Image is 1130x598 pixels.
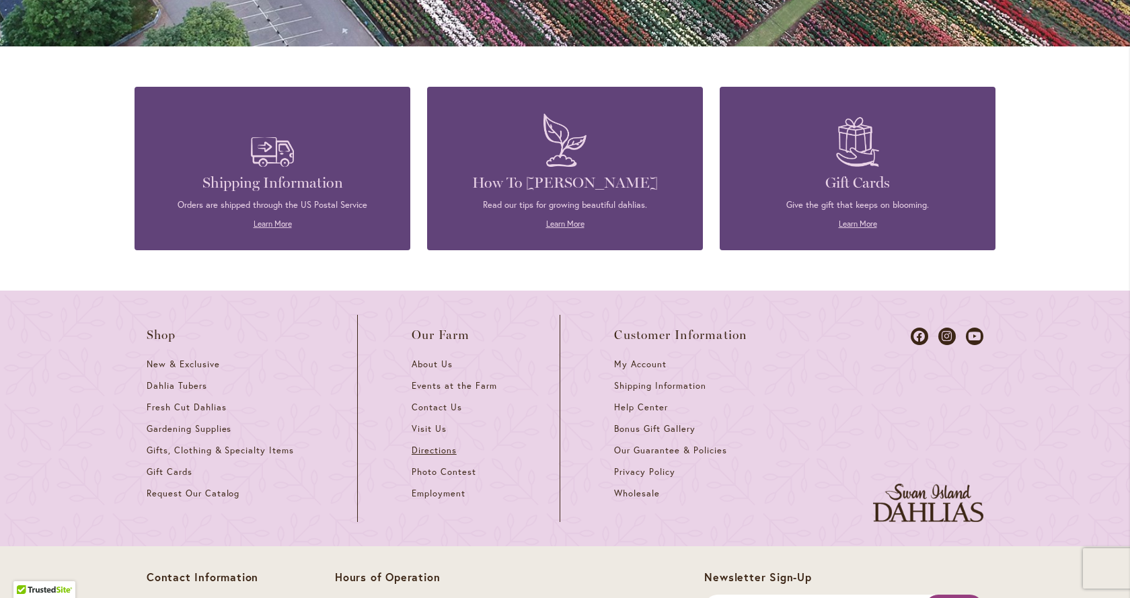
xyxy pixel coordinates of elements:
span: New & Exclusive [147,359,220,370]
span: Request Our Catalog [147,488,239,499]
h4: How To [PERSON_NAME] [447,174,683,192]
a: Learn More [839,219,877,229]
a: Learn More [254,219,292,229]
a: Learn More [546,219,585,229]
span: My Account [614,359,667,370]
a: Dahlias on Instagram [938,328,956,345]
h4: Gift Cards [740,174,975,192]
span: About Us [412,359,453,370]
span: Shop [147,328,176,342]
p: Give the gift that keeps on blooming. [740,199,975,211]
span: Directions [412,445,457,456]
span: Shipping Information [614,380,706,391]
h4: Shipping Information [155,174,390,192]
span: Events at the Farm [412,380,496,391]
p: Orders are shipped through the US Postal Service [155,199,390,211]
span: Fresh Cut Dahlias [147,402,227,413]
span: Employment [412,488,465,499]
span: Visit Us [412,423,447,435]
span: Photo Contest [412,466,476,478]
span: Dahlia Tubers [147,380,207,391]
p: Read our tips for growing beautiful dahlias. [447,199,683,211]
a: Dahlias on Youtube [966,328,983,345]
span: Gift Cards [147,466,192,478]
span: Contact Us [412,402,462,413]
span: Gardening Supplies [147,423,231,435]
span: Privacy Policy [614,466,675,478]
span: Customer Information [614,328,747,342]
span: Bonus Gift Gallery [614,423,695,435]
span: Wholesale [614,488,660,499]
span: Our Guarantee & Policies [614,445,726,456]
span: Gifts, Clothing & Specialty Items [147,445,294,456]
a: Dahlias on Facebook [911,328,928,345]
span: Our Farm [412,328,469,342]
span: Help Center [614,402,668,413]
